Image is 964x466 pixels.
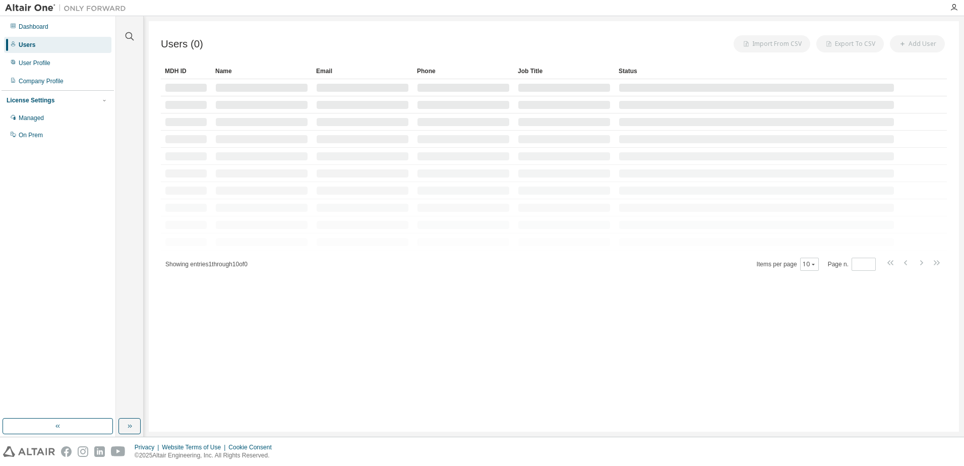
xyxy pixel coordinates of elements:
p: © 2025 Altair Engineering, Inc. All Rights Reserved. [135,451,278,460]
div: User Profile [19,59,50,67]
button: Import From CSV [734,35,810,52]
img: linkedin.svg [94,446,105,457]
img: altair_logo.svg [3,446,55,457]
button: 10 [803,260,816,268]
img: youtube.svg [111,446,126,457]
div: Job Title [518,63,611,79]
span: Page n. [828,258,876,271]
div: Cookie Consent [228,443,277,451]
div: On Prem [19,131,43,139]
div: Name [215,63,308,79]
div: Users [19,41,35,49]
div: Dashboard [19,23,48,31]
div: MDH ID [165,63,207,79]
div: Email [316,63,409,79]
button: Add User [890,35,945,52]
span: Users (0) [161,38,203,50]
div: License Settings [7,96,54,104]
div: Phone [417,63,510,79]
div: Privacy [135,443,162,451]
div: Managed [19,114,44,122]
div: Website Terms of Use [162,443,228,451]
span: Showing entries 1 through 10 of 0 [165,261,248,268]
img: instagram.svg [78,446,88,457]
img: Altair One [5,3,131,13]
span: Items per page [757,258,819,271]
button: Export To CSV [816,35,884,52]
img: facebook.svg [61,446,72,457]
div: Company Profile [19,77,64,85]
div: Status [619,63,894,79]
